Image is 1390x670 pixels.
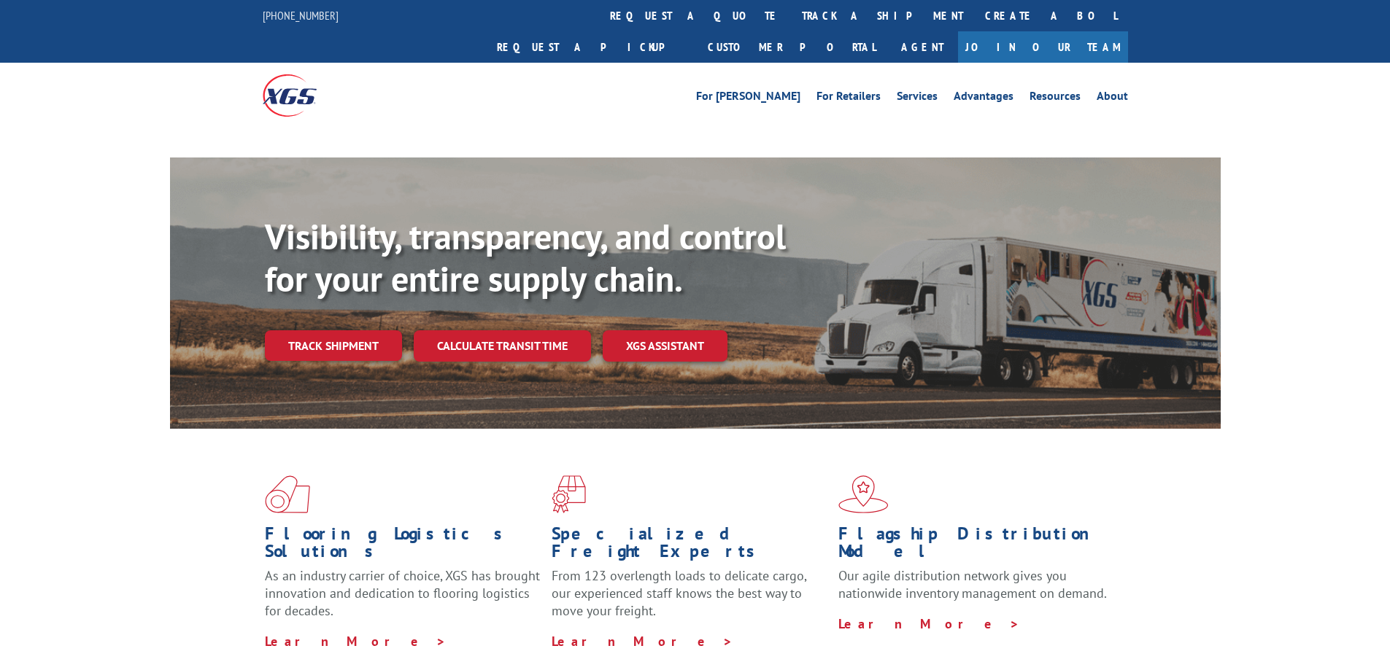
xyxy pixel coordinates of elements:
[603,330,727,362] a: XGS ASSISTANT
[838,615,1020,632] a: Learn More >
[697,31,887,63] a: Customer Portal
[816,90,881,106] a: For Retailers
[265,567,540,619] span: As an industry carrier of choice, XGS has brought innovation and dedication to flooring logistics...
[897,90,938,106] a: Services
[265,475,310,513] img: xgs-icon-total-supply-chain-intelligence-red
[552,525,827,567] h1: Specialized Freight Experts
[265,525,541,567] h1: Flooring Logistics Solutions
[263,8,339,23] a: [PHONE_NUMBER]
[838,525,1114,567] h1: Flagship Distribution Model
[887,31,958,63] a: Agent
[265,214,786,301] b: Visibility, transparency, and control for your entire supply chain.
[265,330,402,361] a: Track shipment
[1097,90,1128,106] a: About
[696,90,800,106] a: For [PERSON_NAME]
[958,31,1128,63] a: Join Our Team
[486,31,697,63] a: Request a pickup
[1030,90,1081,106] a: Resources
[552,475,586,513] img: xgs-icon-focused-on-flooring-red
[954,90,1013,106] a: Advantages
[552,633,733,650] a: Learn More >
[265,633,447,650] a: Learn More >
[838,567,1107,601] span: Our agile distribution network gives you nationwide inventory management on demand.
[838,475,889,513] img: xgs-icon-flagship-distribution-model-red
[414,330,591,362] a: Calculate transit time
[552,567,827,632] p: From 123 overlength loads to delicate cargo, our experienced staff knows the best way to move you...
